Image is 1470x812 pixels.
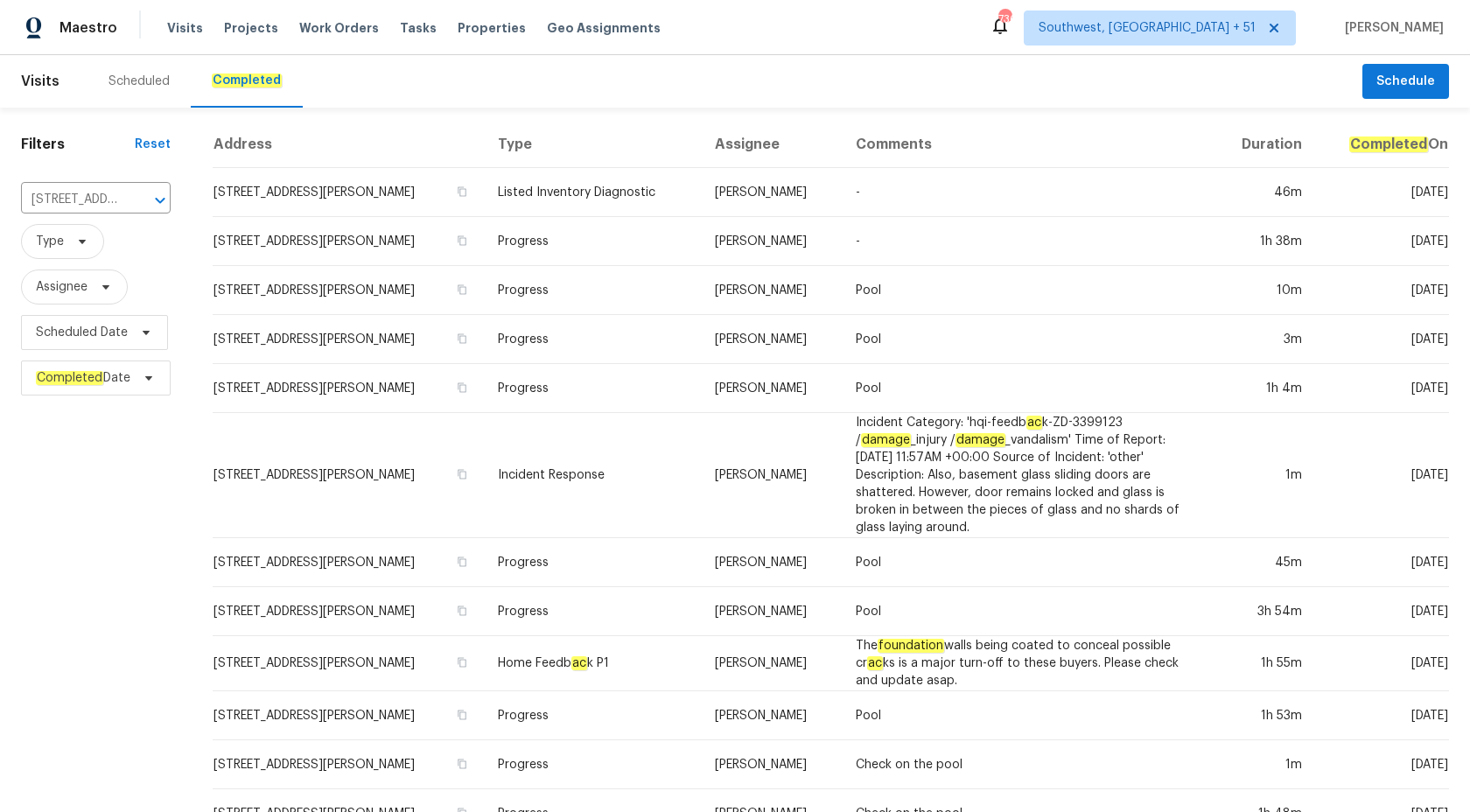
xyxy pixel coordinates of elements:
td: [STREET_ADDRESS][PERSON_NAME] [213,691,484,740]
td: Progress [484,364,701,413]
td: 3h 54m [1213,587,1316,636]
td: [STREET_ADDRESS][PERSON_NAME] [213,315,484,364]
td: Pool [842,538,1213,587]
td: 46m [1213,168,1316,217]
td: Progress [484,740,701,789]
em: ac [867,656,883,670]
td: [STREET_ADDRESS][PERSON_NAME] [213,168,484,217]
em: Completed [212,73,282,87]
td: [PERSON_NAME] [701,315,841,364]
div: Scheduled [108,73,170,90]
td: Progress [484,217,701,266]
th: Comments [842,122,1213,168]
em: ac [571,656,587,670]
button: Copy Address [454,707,470,723]
td: The walls being coated to conceal possible cr ks is a major turn-off to these buyers. Please chec... [842,636,1213,691]
span: Visits [167,19,203,37]
td: [PERSON_NAME] [701,266,841,315]
button: Open [148,188,172,213]
td: [PERSON_NAME] [701,364,841,413]
td: [PERSON_NAME] [701,538,841,587]
td: [DATE] [1316,315,1449,364]
td: [DATE] [1316,691,1449,740]
button: Copy Address [454,233,470,248]
td: 1h 4m [1213,364,1316,413]
button: Copy Address [454,331,470,346]
button: Copy Address [454,654,470,670]
em: damage [861,433,911,447]
em: ac [1026,416,1042,430]
button: Copy Address [454,603,470,619]
span: Scheduled Date [36,324,128,341]
span: Date [36,369,130,387]
td: Incident Response [484,413,701,538]
td: [PERSON_NAME] [701,636,841,691]
td: Listed Inventory Diagnostic [484,168,701,217]
button: Copy Address [454,184,470,199]
span: Southwest, [GEOGRAPHIC_DATA] + 51 [1039,19,1256,37]
td: - [842,168,1213,217]
em: Completed [36,371,103,385]
button: Copy Address [454,466,470,482]
td: [STREET_ADDRESS][PERSON_NAME] [213,538,484,587]
span: Work Orders [299,19,379,37]
td: - [842,217,1213,266]
td: [PERSON_NAME] [701,587,841,636]
span: Tasks [400,22,437,34]
button: Schedule [1362,64,1449,100]
td: [DATE] [1316,217,1449,266]
td: Home Feedb k P1 [484,636,701,691]
td: [PERSON_NAME] [701,168,841,217]
td: 45m [1213,538,1316,587]
td: [STREET_ADDRESS][PERSON_NAME] [213,364,484,413]
input: Search for an address... [21,186,122,213]
td: Pool [842,315,1213,364]
td: [STREET_ADDRESS][PERSON_NAME] [213,636,484,691]
th: Duration [1213,122,1316,168]
td: Pool [842,587,1213,636]
span: [PERSON_NAME] [1338,19,1444,37]
td: Check on the pool [842,740,1213,789]
td: [STREET_ADDRESS][PERSON_NAME] [213,740,484,789]
td: [DATE] [1316,740,1449,789]
td: 1h 55m [1213,636,1316,691]
td: [DATE] [1316,413,1449,538]
td: [PERSON_NAME] [701,413,841,538]
span: Assignee [36,278,87,296]
td: [DATE] [1316,266,1449,315]
td: Progress [484,315,701,364]
td: Progress [484,587,701,636]
td: [DATE] [1316,636,1449,691]
th: Type [484,122,701,168]
td: 1h 53m [1213,691,1316,740]
td: [PERSON_NAME] [701,217,841,266]
td: [PERSON_NAME] [701,740,841,789]
button: Copy Address [454,282,470,297]
td: 1h 38m [1213,217,1316,266]
em: Completed [1349,136,1428,152]
span: Properties [458,19,526,37]
td: [STREET_ADDRESS][PERSON_NAME] [213,587,484,636]
td: 10m [1213,266,1316,315]
th: On [1316,122,1449,168]
td: [DATE] [1316,587,1449,636]
td: [STREET_ADDRESS][PERSON_NAME] [213,217,484,266]
td: [STREET_ADDRESS][PERSON_NAME] [213,413,484,538]
td: 1m [1213,740,1316,789]
td: [DATE] [1316,168,1449,217]
td: [DATE] [1316,364,1449,413]
td: 3m [1213,315,1316,364]
td: Progress [484,538,701,587]
button: Copy Address [454,380,470,395]
button: Copy Address [454,756,470,772]
span: Geo Assignments [547,19,661,37]
em: foundation [878,639,944,653]
em: damage [955,433,1005,447]
td: Progress [484,266,701,315]
td: 1m [1213,413,1316,538]
div: 736 [998,10,1011,28]
td: Pool [842,691,1213,740]
th: Assignee [701,122,841,168]
span: Visits [21,62,59,101]
td: Pool [842,364,1213,413]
